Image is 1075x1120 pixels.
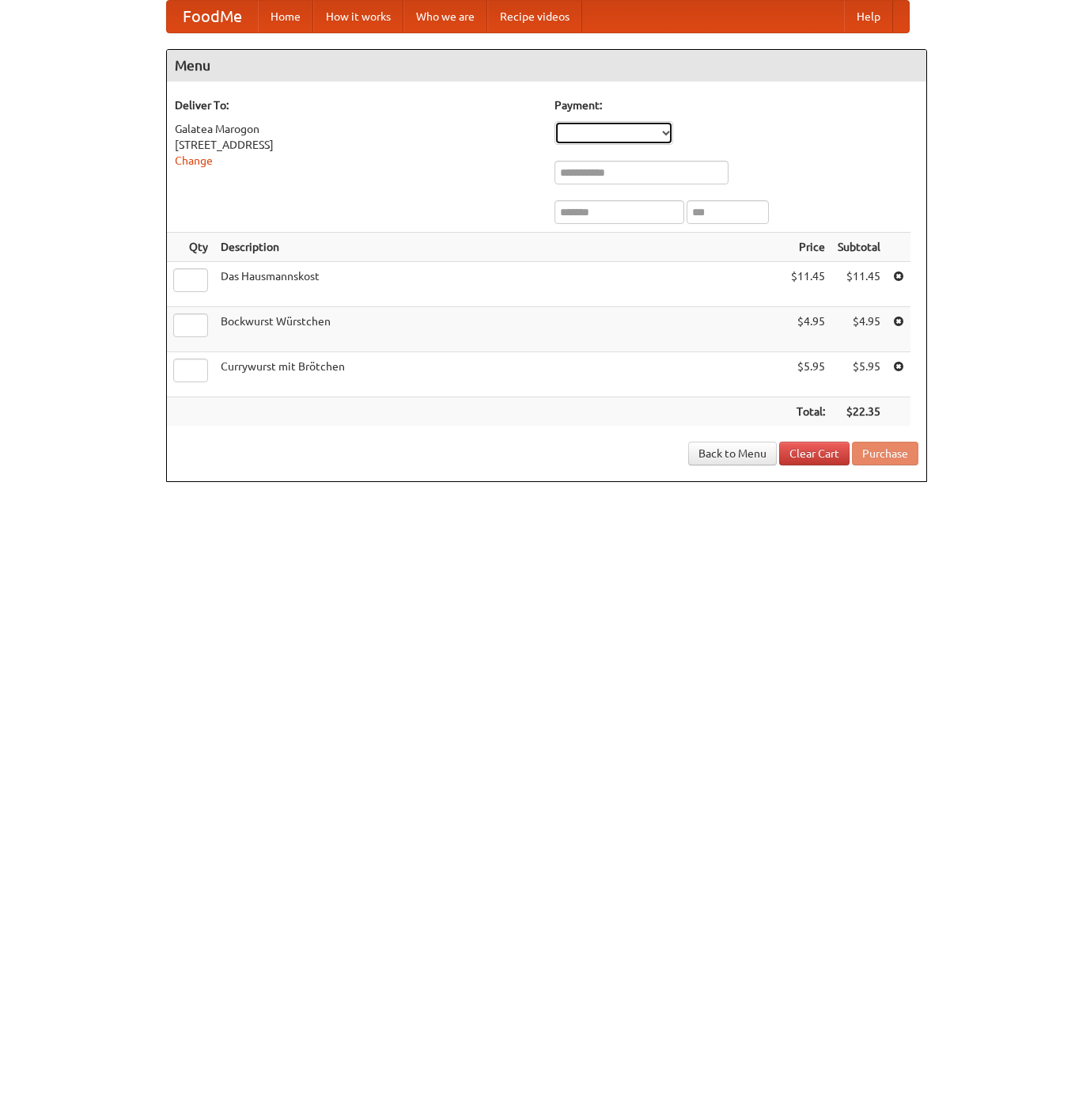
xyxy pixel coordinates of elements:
[313,1,403,32] a: How it works
[487,1,582,32] a: Recipe videos
[167,1,258,32] a: FoodMe
[167,233,214,262] th: Qty
[779,442,850,465] a: Clear Cart
[403,1,487,32] a: Who we are
[688,442,777,465] a: Back to Menu
[785,233,831,262] th: Price
[214,307,785,352] td: Bockwurst Würstchen
[844,1,893,32] a: Help
[831,397,887,427] th: $22.35
[852,442,918,465] button: Purchase
[175,137,539,153] div: [STREET_ADDRESS]
[214,262,785,307] td: Das Hausmannskost
[167,50,926,82] h4: Menu
[555,97,918,113] h5: Payment:
[258,1,313,32] a: Home
[175,154,213,167] a: Change
[785,262,831,307] td: $11.45
[785,307,831,352] td: $4.95
[831,233,887,262] th: Subtotal
[214,233,785,262] th: Description
[785,352,831,397] td: $5.95
[831,262,887,307] td: $11.45
[214,352,785,397] td: Currywurst mit Brötchen
[831,307,887,352] td: $4.95
[175,97,539,113] h5: Deliver To:
[175,121,539,137] div: Galatea Marogon
[831,352,887,397] td: $5.95
[785,397,831,427] th: Total:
